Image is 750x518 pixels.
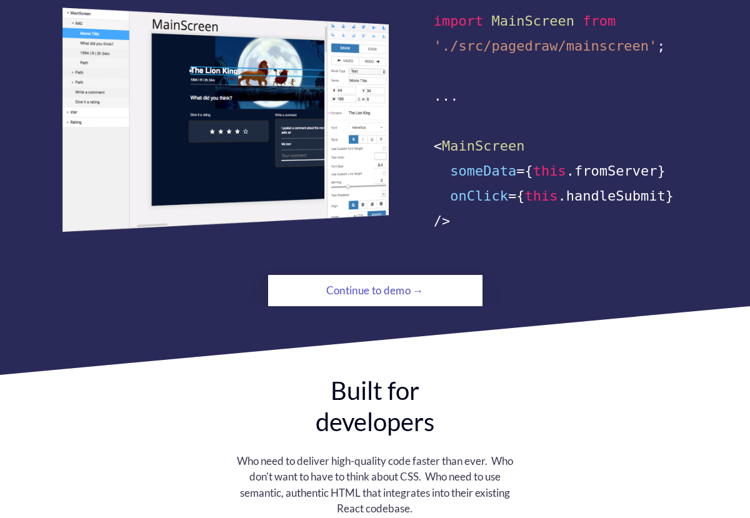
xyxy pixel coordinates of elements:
[434,159,688,184] div: ={ .fromServer}
[434,134,688,159] div: <
[524,188,557,204] span: this
[491,13,574,29] span: MainScreen
[434,84,688,109] div: ...
[281,375,469,437] div: Built for developers
[533,163,566,179] span: this
[442,138,524,154] span: MainScreen
[450,188,508,204] span: onClick
[434,34,688,59] div: ;
[302,278,448,303] div: Continue to demo →
[434,184,688,209] div: ={ .handleSubmit}
[268,275,482,306] a: Continue to demo →
[434,13,483,29] span: import
[434,38,657,54] span: './src/pagedraw/mainscreen'
[450,163,516,179] span: someData
[582,13,616,29] span: from
[62,7,389,232] img: image.png
[227,453,522,517] div: Who need to deliver high-quality code faster than ever. Who don't want to have to think about CSS...
[434,209,688,234] div: />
